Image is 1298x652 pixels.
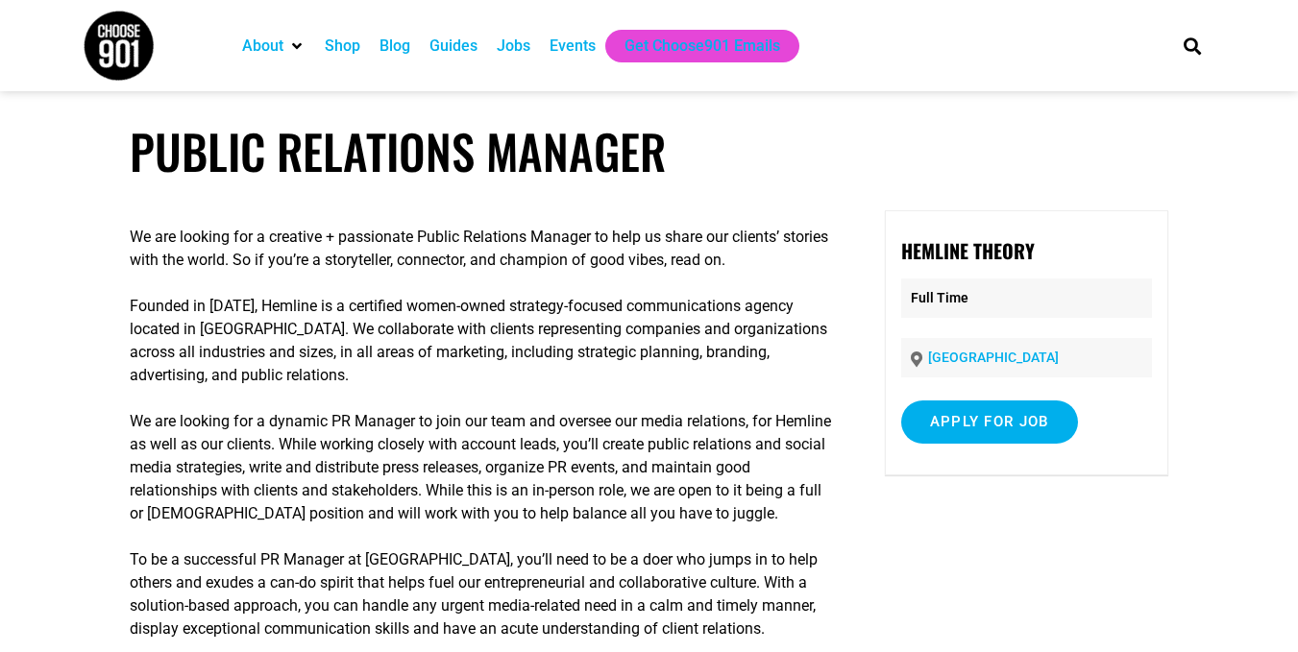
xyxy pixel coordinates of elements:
div: About [233,30,315,62]
a: Get Choose901 Emails [625,35,780,58]
input: Apply for job [901,400,1078,444]
a: Jobs [497,35,530,58]
h1: Public Relations Manager [130,123,1168,180]
nav: Main nav [233,30,1151,62]
a: Blog [380,35,410,58]
a: [GEOGRAPHIC_DATA] [928,350,1059,365]
a: About [242,35,283,58]
a: Shop [325,35,360,58]
p: Full Time [901,278,1152,318]
p: To be a successful PR Manager at [GEOGRAPHIC_DATA], you’ll need to be a doer who jumps in to help... [130,548,833,640]
p: Founded in [DATE], Hemline is a certified women-owned strategy-focused communications agency loca... [130,295,833,387]
strong: Hemline Theory [901,236,1035,265]
p: We are looking for a dynamic PR Manager to join our team and oversee our media relations, for Hem... [130,410,833,525]
div: Search [1176,30,1208,61]
a: Guides [429,35,478,58]
p: We are looking for a creative + passionate Public Relations Manager to help us share our clients’... [130,226,833,272]
a: Events [550,35,596,58]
